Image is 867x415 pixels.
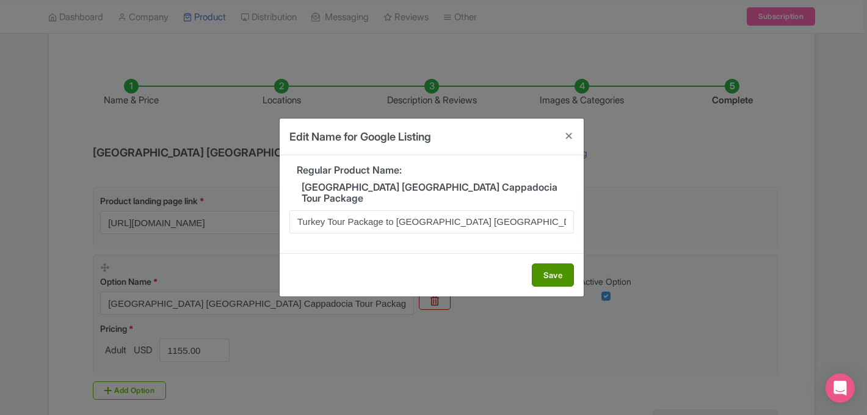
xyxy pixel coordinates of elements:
button: Save [532,263,574,287]
h5: [GEOGRAPHIC_DATA] [GEOGRAPHIC_DATA] Cappadocia Tour Package [289,182,574,204]
button: Close [554,119,584,153]
input: Name for Product on Google [289,210,574,233]
div: Open Intercom Messenger [825,373,855,403]
h4: Edit Name for Google Listing [289,128,431,145]
h5: Regular Product Name: [289,165,574,176]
